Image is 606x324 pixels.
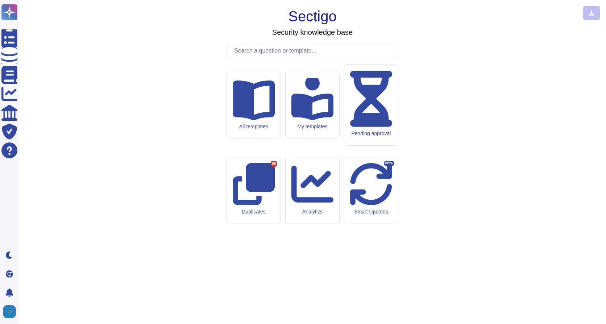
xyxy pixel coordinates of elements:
[350,130,392,137] div: Pending approval
[288,8,336,25] h1: Sectigo
[233,124,275,130] div: All templates
[291,209,333,215] div: Analytics
[3,305,16,318] img: user
[384,161,394,166] div: BETA
[350,209,392,215] div: Smart Updates
[291,124,333,130] div: My templates
[271,161,277,167] div: 99
[1,304,21,320] button: user
[233,209,275,215] div: Duplicates
[231,44,398,57] input: Search a question or template...
[272,28,353,37] h3: Security knowledge base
